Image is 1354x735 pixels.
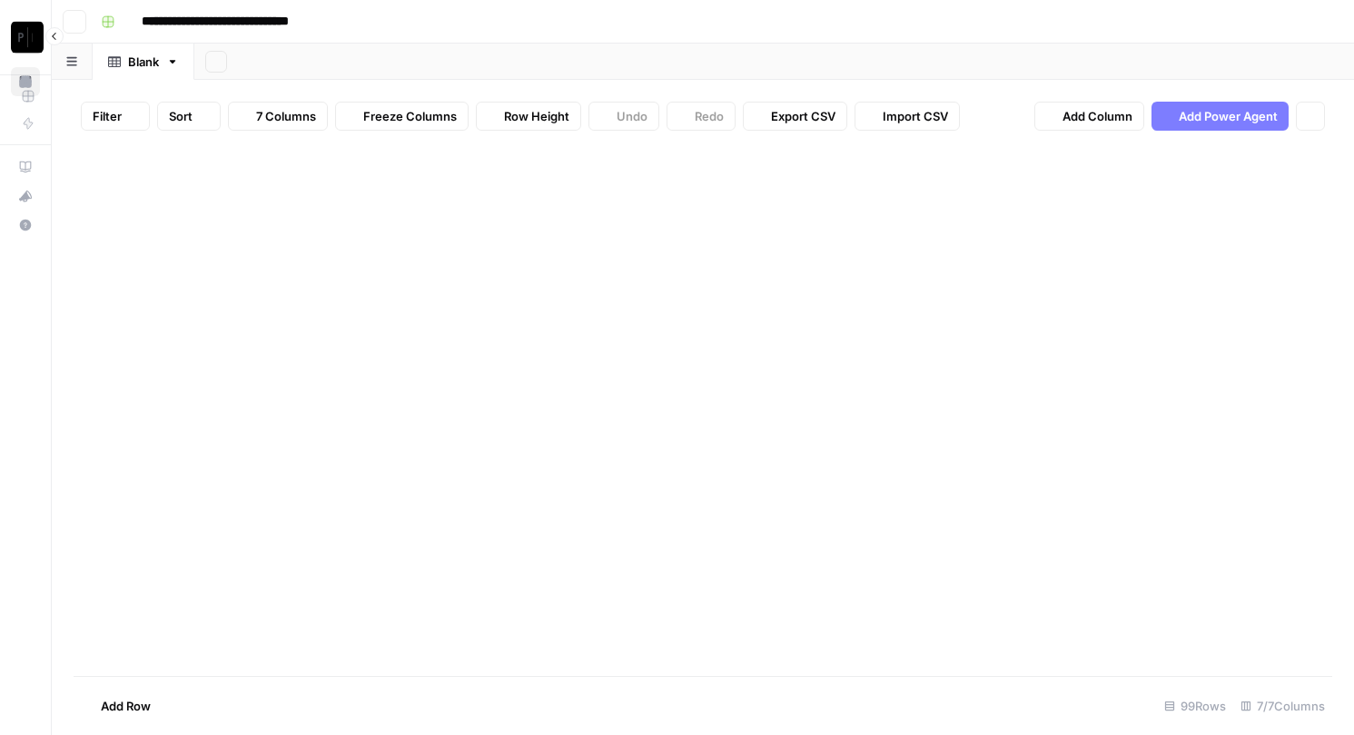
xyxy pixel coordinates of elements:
a: AirOps Academy [11,152,40,181]
span: 7 Columns [256,107,316,125]
span: Redo [695,107,724,125]
span: Export CSV [771,107,835,125]
span: Undo [617,107,647,125]
img: Paragon Intel - Copyediting Logo [11,21,44,54]
button: 7 Columns [228,102,328,131]
div: 99 Rows [1157,691,1233,720]
span: Sort [169,107,193,125]
div: Blank [128,53,159,71]
div: 7/7 Columns [1233,691,1332,720]
button: Add Column [1034,102,1144,131]
span: Row Height [504,107,569,125]
span: Add Power Agent [1179,107,1278,125]
button: Sort [157,102,221,131]
button: Row Height [476,102,581,131]
button: Redo [667,102,736,131]
span: Filter [93,107,122,125]
button: Workspace: Paragon Intel - Copyediting [11,15,40,60]
button: Import CSV [855,102,960,131]
button: Export CSV [743,102,847,131]
button: Add Row [74,691,162,720]
span: Add Column [1062,107,1132,125]
button: Freeze Columns [335,102,469,131]
a: Blank [93,44,194,80]
button: What's new? [11,181,40,211]
a: Settings [11,67,40,96]
button: Add Power Agent [1151,102,1289,131]
div: What's new? [12,182,39,210]
span: Import CSV [883,107,948,125]
button: Filter [81,102,150,131]
button: Undo [588,102,659,131]
span: Add Row [101,697,151,715]
button: Help + Support [11,211,40,240]
span: Freeze Columns [363,107,457,125]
